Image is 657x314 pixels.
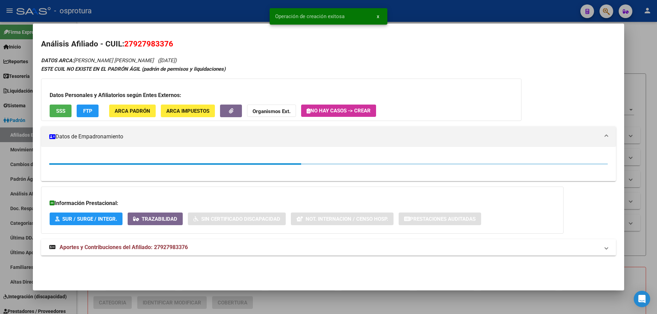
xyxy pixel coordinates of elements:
button: x [371,10,385,23]
button: Trazabilidad [128,213,183,225]
span: FTP [83,108,92,114]
button: ARCA Impuestos [161,105,215,117]
span: SUR / SURGE / INTEGR. [62,216,117,222]
div: Open Intercom Messenger [634,291,650,307]
h3: Información Prestacional: [50,199,555,207]
strong: DATOS ARCA: [41,57,74,64]
button: Not. Internacion / Censo Hosp. [291,213,394,225]
span: x [377,13,379,19]
mat-panel-title: Datos de Empadronamiento [49,133,600,141]
button: Prestaciones Auditadas [399,213,481,225]
h2: Análisis Afiliado - CUIL: [41,38,616,50]
span: 27927983376 [124,39,173,48]
strong: ESTE CUIL NO EXISTE EN EL PADRÓN ÁGIL (padrón de permisos y liquidaciones) [41,66,226,72]
button: No hay casos -> Crear [301,105,376,117]
span: [PERSON_NAME] [PERSON_NAME] [41,57,154,64]
div: Datos de Empadronamiento [41,147,616,181]
span: ARCA Padrón [115,108,150,114]
span: Trazabilidad [142,216,177,222]
button: SUR / SURGE / INTEGR. [50,213,123,225]
mat-expansion-panel-header: Aportes y Contribuciones del Afiliado: 27927983376 [41,239,616,256]
span: Prestaciones Auditadas [410,216,476,222]
span: Aportes y Contribuciones del Afiliado: 27927983376 [60,244,188,250]
h3: Datos Personales y Afiliatorios según Entes Externos: [50,91,513,99]
span: No hay casos -> Crear [307,108,371,114]
button: Organismos Ext. [247,105,296,117]
button: SSS [50,105,72,117]
span: Operación de creación exitosa [275,13,345,20]
span: Not. Internacion / Censo Hosp. [306,216,388,222]
span: SSS [56,108,65,114]
mat-expansion-panel-header: Datos de Empadronamiento [41,126,616,147]
button: ARCA Padrón [109,105,156,117]
span: ([DATE]) [158,57,177,64]
span: Sin Certificado Discapacidad [201,216,280,222]
span: ARCA Impuestos [166,108,209,114]
button: FTP [77,105,99,117]
strong: Organismos Ext. [253,108,291,114]
button: Sin Certificado Discapacidad [188,213,286,225]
